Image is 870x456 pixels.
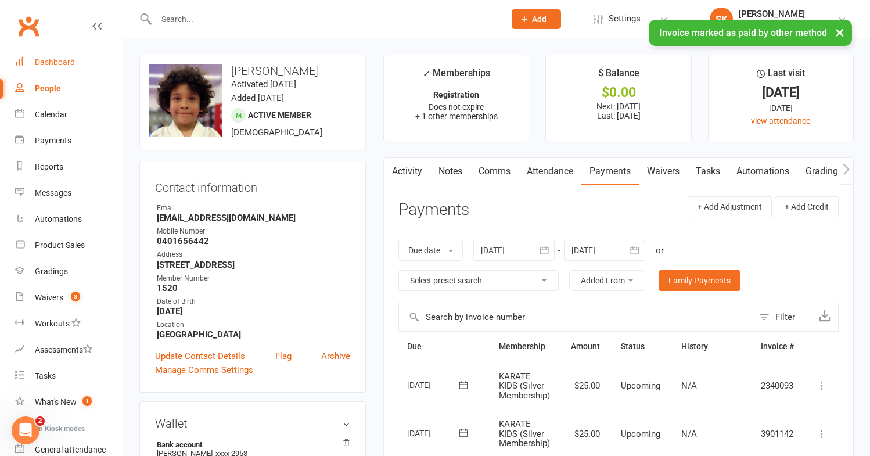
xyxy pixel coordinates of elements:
div: [DATE] [407,376,461,394]
div: [DATE] [719,102,843,114]
a: Waivers [639,158,688,185]
span: 1 [82,396,92,406]
i: ✓ [422,68,430,79]
p: Next: [DATE] Last: [DATE] [556,102,680,120]
div: Tasks [35,371,56,380]
th: Amount [560,332,610,361]
div: Messages [35,188,71,198]
div: Reports [35,162,63,171]
th: Invoice # [750,332,804,361]
div: Location [157,319,350,331]
th: Due [397,332,488,361]
button: + Add Credit [775,196,839,217]
span: Active member [248,110,311,120]
a: view attendance [751,116,810,125]
a: Automations [15,206,123,232]
div: $ Balance [598,66,639,87]
div: General attendance [35,445,106,454]
a: Family Payments [659,270,740,291]
div: or [656,243,664,257]
div: Dashboard [35,58,75,67]
strong: [GEOGRAPHIC_DATA] [157,329,350,340]
strong: Registration [433,90,479,99]
a: Comms [470,158,519,185]
div: Goshukan Karate Academy [739,19,837,30]
div: People [35,84,61,93]
div: Calendar [35,110,67,119]
button: Filter [753,303,811,331]
h3: [PERSON_NAME] [149,64,356,77]
div: SK [710,8,733,31]
a: Tasks [688,158,728,185]
button: + Add Adjustment [688,196,772,217]
div: $0.00 [556,87,680,99]
strong: [DATE] [157,306,350,317]
div: Filter [775,310,795,324]
div: Payments [35,136,71,145]
div: What's New [35,397,77,407]
a: Workouts [15,311,123,337]
div: Gradings [35,267,68,276]
a: What's New1 [15,389,123,415]
div: Waivers [35,293,63,302]
button: Added From [569,270,645,291]
strong: [EMAIL_ADDRESS][DOMAIN_NAME] [157,213,350,223]
button: Add [512,9,561,29]
a: Attendance [519,158,581,185]
iframe: Intercom live chat [12,416,39,444]
th: Membership [488,332,560,361]
a: Activity [384,158,430,185]
a: Messages [15,180,123,206]
a: Gradings [15,258,123,285]
div: Product Sales [35,240,85,250]
span: + 1 other memberships [415,112,498,121]
div: Invoice marked as paid by other method [649,20,852,46]
h3: Payments [398,201,469,219]
td: $25.00 [560,362,610,410]
a: Payments [15,128,123,154]
input: Search by invoice number [399,303,753,331]
h3: Contact information [155,177,350,194]
a: Flag [275,349,292,363]
a: Reports [15,154,123,180]
img: image1757398797.png [149,64,222,137]
strong: 1520 [157,283,350,293]
time: Activated [DATE] [231,79,296,89]
div: [DATE] [407,424,461,442]
a: Notes [430,158,470,185]
a: Clubworx [14,12,43,41]
div: [DATE] [719,87,843,99]
span: N/A [681,429,697,439]
td: 2340093 [750,362,804,410]
span: Add [532,15,547,24]
div: [PERSON_NAME] [739,9,837,19]
div: Address [157,249,350,260]
a: Tasks [15,363,123,389]
div: Date of Birth [157,296,350,307]
a: Manage Comms Settings [155,363,253,377]
div: Email [157,203,350,214]
div: Workouts [35,319,70,328]
a: Payments [581,158,639,185]
strong: [STREET_ADDRESS] [157,260,350,270]
a: Waivers 3 [15,285,123,311]
button: × [829,20,850,45]
span: Settings [609,6,641,32]
span: 2 [35,416,45,426]
time: Added [DATE] [231,93,284,103]
span: N/A [681,380,697,391]
h3: Wallet [155,417,350,430]
th: Status [610,332,671,361]
div: Member Number [157,273,350,284]
input: Search... [153,11,497,27]
a: Product Sales [15,232,123,258]
a: Dashboard [15,49,123,76]
span: Upcoming [621,429,660,439]
span: KARATE KIDS (Silver Membership) [499,371,550,401]
button: Due date [398,240,463,261]
div: Last visit [757,66,805,87]
a: Calendar [15,102,123,128]
div: Automations [35,214,82,224]
strong: Bank account [157,440,344,449]
div: Assessments [35,345,92,354]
